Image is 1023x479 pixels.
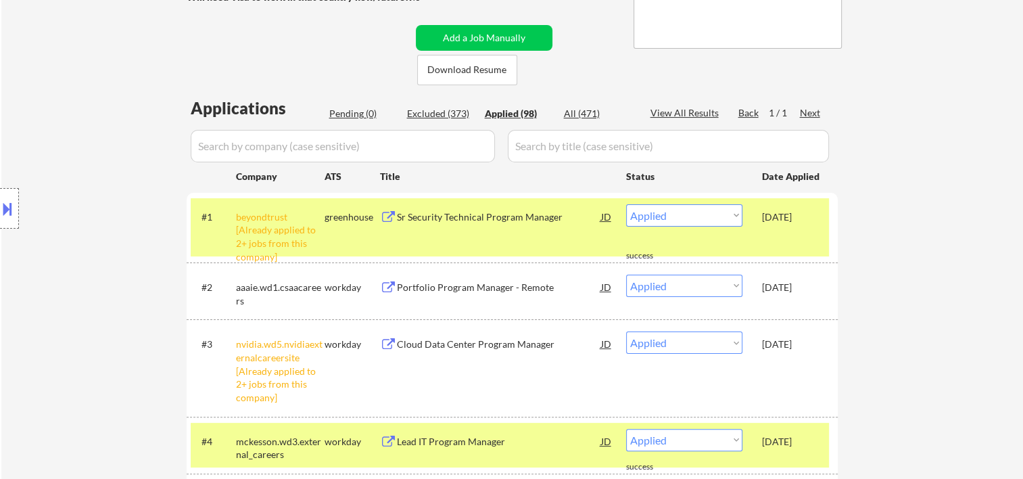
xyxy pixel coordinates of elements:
div: [DATE] [762,281,822,294]
div: Next [800,106,822,120]
div: Back [738,106,760,120]
div: Applied (98) [485,107,552,120]
div: success [626,250,680,262]
div: Lead IT Program Manager [397,435,601,449]
div: Title [380,170,613,183]
div: nvidia.wd5.nvidiaexternalcareersite [Already applied to 2+ jobs from this company] [236,338,325,404]
div: workday [325,435,380,449]
input: Search by title (case sensitive) [508,130,829,162]
div: Portfolio Program Manager - Remote [397,281,601,294]
button: Download Resume [417,55,517,85]
div: greenhouse [325,210,380,224]
button: Add a Job Manually [416,25,552,51]
div: Applications [191,100,325,116]
div: Excluded (373) [407,107,475,120]
div: JD [600,429,613,453]
input: Search by company (case sensitive) [191,130,495,162]
div: mckesson.wd3.external_careers [236,435,325,461]
div: JD [600,332,613,356]
div: [DATE] [762,210,822,224]
div: ATS [325,170,380,183]
div: View All Results [650,106,723,120]
div: Sr Security Technical Program Manager [397,210,601,224]
div: 1 / 1 [769,106,800,120]
div: Company [236,170,325,183]
div: beyondtrust [Already applied to 2+ jobs from this company] [236,210,325,263]
div: All (471) [564,107,632,120]
div: Date Applied [762,170,822,183]
div: JD [600,204,613,229]
div: Cloud Data Center Program Manager [397,338,601,351]
div: Status [626,164,742,188]
div: workday [325,281,380,294]
div: [DATE] [762,338,822,351]
div: #3 [201,338,225,351]
div: aaaie.wd1.csaacareers [236,281,325,307]
div: [DATE] [762,435,822,449]
div: #4 [201,435,225,449]
div: workday [325,338,380,351]
div: success [626,461,680,473]
div: JD [600,275,613,299]
div: Pending (0) [329,107,397,120]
